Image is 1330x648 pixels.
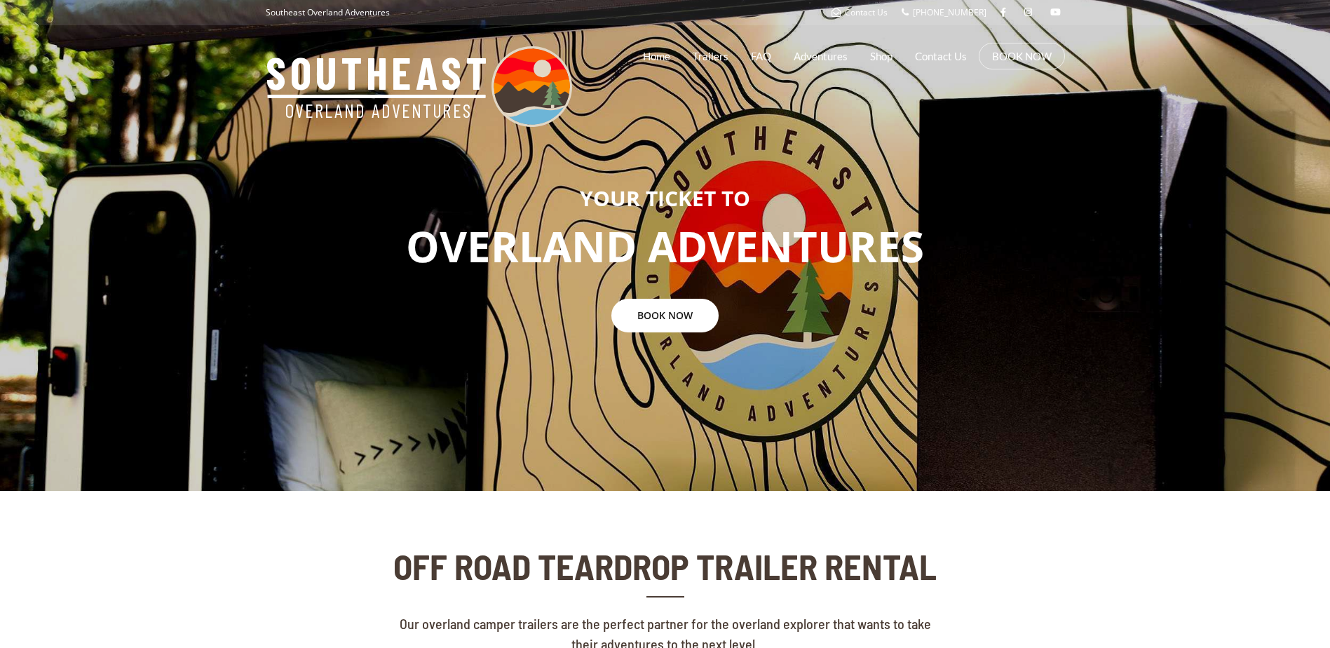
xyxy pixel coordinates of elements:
img: Southeast Overland Adventures [266,46,572,127]
span: [PHONE_NUMBER] [913,6,986,18]
a: Shop [870,39,893,74]
a: FAQ [751,39,771,74]
a: BOOK NOW [611,299,719,332]
a: Trailers [693,39,728,74]
a: BOOK NOW [992,49,1052,63]
a: Adventures [794,39,848,74]
a: [PHONE_NUMBER] [902,6,986,18]
span: Contact Us [845,6,888,18]
p: OVERLAND ADVENTURES [11,217,1319,277]
h2: OFF ROAD TEARDROP TRAILER RENTAL [390,547,941,586]
h3: YOUR TICKET TO [11,187,1319,210]
a: Contact Us [832,6,888,18]
p: Southeast Overland Adventures [266,4,390,22]
a: Contact Us [915,39,967,74]
a: Home [643,39,670,74]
